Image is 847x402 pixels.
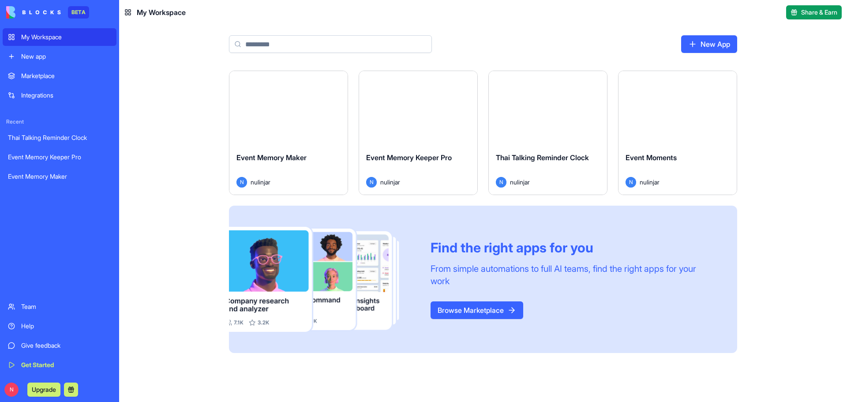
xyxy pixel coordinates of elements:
span: Event Memory Keeper Pro [366,153,452,162]
img: logo [6,6,61,19]
span: Event Memory Maker [236,153,307,162]
div: My Workspace [21,33,111,41]
a: Upgrade [27,385,60,394]
span: nulinjar [640,177,660,187]
a: New App [681,35,737,53]
span: My Workspace [137,7,186,18]
a: Event Memory MakerNnulinjar [229,71,348,195]
a: Browse Marketplace [431,301,523,319]
a: Team [3,298,116,316]
span: Share & Earn [801,8,837,17]
div: New app [21,52,111,61]
a: New app [3,48,116,65]
a: Event Memory Maker [3,168,116,185]
a: Get Started [3,356,116,374]
span: nulinjar [251,177,270,187]
div: Thai Talking Reminder Clock [8,133,111,142]
a: Thai Talking Reminder Clock [3,129,116,147]
div: Find the right apps for you [431,240,716,255]
a: Event Memory Keeper ProNnulinjar [359,71,478,195]
a: Help [3,317,116,335]
div: Help [21,322,111,331]
a: Thai Talking Reminder ClockNnulinjar [488,71,607,195]
div: Event Memory Maker [8,172,111,181]
span: nulinjar [380,177,400,187]
a: Marketplace [3,67,116,85]
button: Share & Earn [786,5,842,19]
span: Event Moments [626,153,677,162]
a: Event Memory Keeper Pro [3,148,116,166]
span: nulinjar [510,177,530,187]
span: N [626,177,636,188]
div: From simple automations to full AI teams, find the right apps for your work [431,263,716,287]
div: Event Memory Keeper Pro [8,153,111,162]
div: BETA [68,6,89,19]
span: Recent [3,118,116,125]
span: N [496,177,506,188]
button: Upgrade [27,383,60,397]
a: Integrations [3,86,116,104]
a: BETA [6,6,89,19]
span: N [4,383,19,397]
img: Frame_181_egmpey.png [229,227,416,332]
div: Integrations [21,91,111,100]
div: Get Started [21,361,111,369]
span: N [236,177,247,188]
a: Event MomentsNnulinjar [618,71,737,195]
span: Thai Talking Reminder Clock [496,153,589,162]
div: Give feedback [21,341,111,350]
div: Marketplace [21,71,111,80]
a: Give feedback [3,337,116,354]
a: My Workspace [3,28,116,46]
div: Team [21,302,111,311]
span: N [366,177,377,188]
